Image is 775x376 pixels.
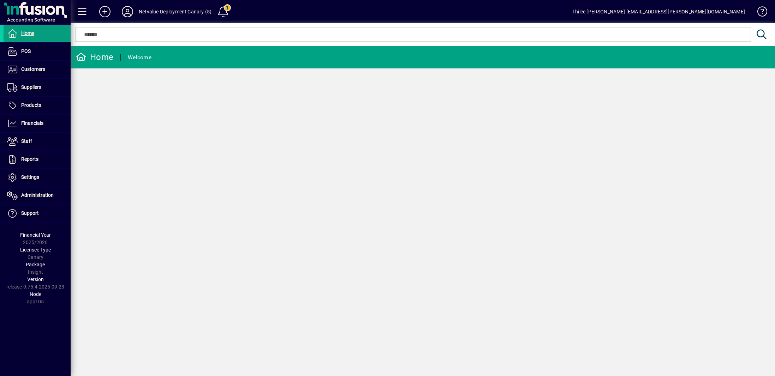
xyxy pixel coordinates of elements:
[4,205,71,222] a: Support
[4,115,71,132] a: Financials
[4,133,71,150] a: Staff
[4,79,71,96] a: Suppliers
[4,61,71,78] a: Customers
[4,187,71,204] a: Administration
[21,192,54,198] span: Administration
[94,5,116,18] button: Add
[4,151,71,168] a: Reports
[4,43,71,60] a: POS
[752,1,766,24] a: Knowledge Base
[139,6,211,17] div: Netvalue Deployment Canary (5)
[21,120,43,126] span: Financials
[21,84,41,90] span: Suppliers
[76,51,113,63] div: Home
[21,48,31,54] span: POS
[21,30,34,36] span: Home
[21,102,41,108] span: Products
[27,277,44,282] span: Version
[21,66,45,72] span: Customers
[21,210,39,216] span: Support
[21,156,38,162] span: Reports
[572,6,745,17] div: Thilee [PERSON_NAME] [EMAIL_ADDRESS][PERSON_NAME][DOMAIN_NAME]
[20,232,51,238] span: Financial Year
[4,97,71,114] a: Products
[21,174,39,180] span: Settings
[20,247,51,253] span: Licensee Type
[26,262,45,267] span: Package
[116,5,139,18] button: Profile
[30,291,41,297] span: Node
[4,169,71,186] a: Settings
[128,52,151,63] div: Welcome
[21,138,32,144] span: Staff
